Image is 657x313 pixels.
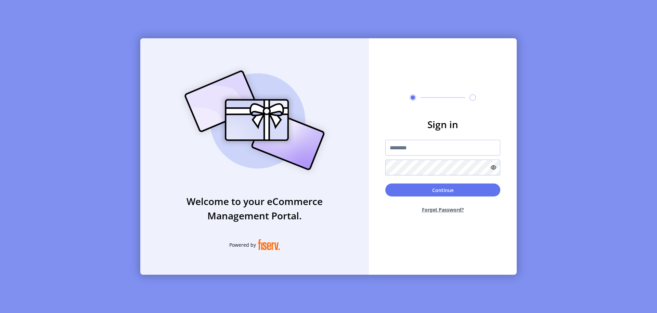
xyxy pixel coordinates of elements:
[385,117,500,132] h3: Sign in
[140,194,369,223] h3: Welcome to your eCommerce Management Portal.
[229,241,256,248] span: Powered by
[385,201,500,219] button: Forget Password?
[174,63,335,178] img: card_Illustration.svg
[385,183,500,196] button: Continue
